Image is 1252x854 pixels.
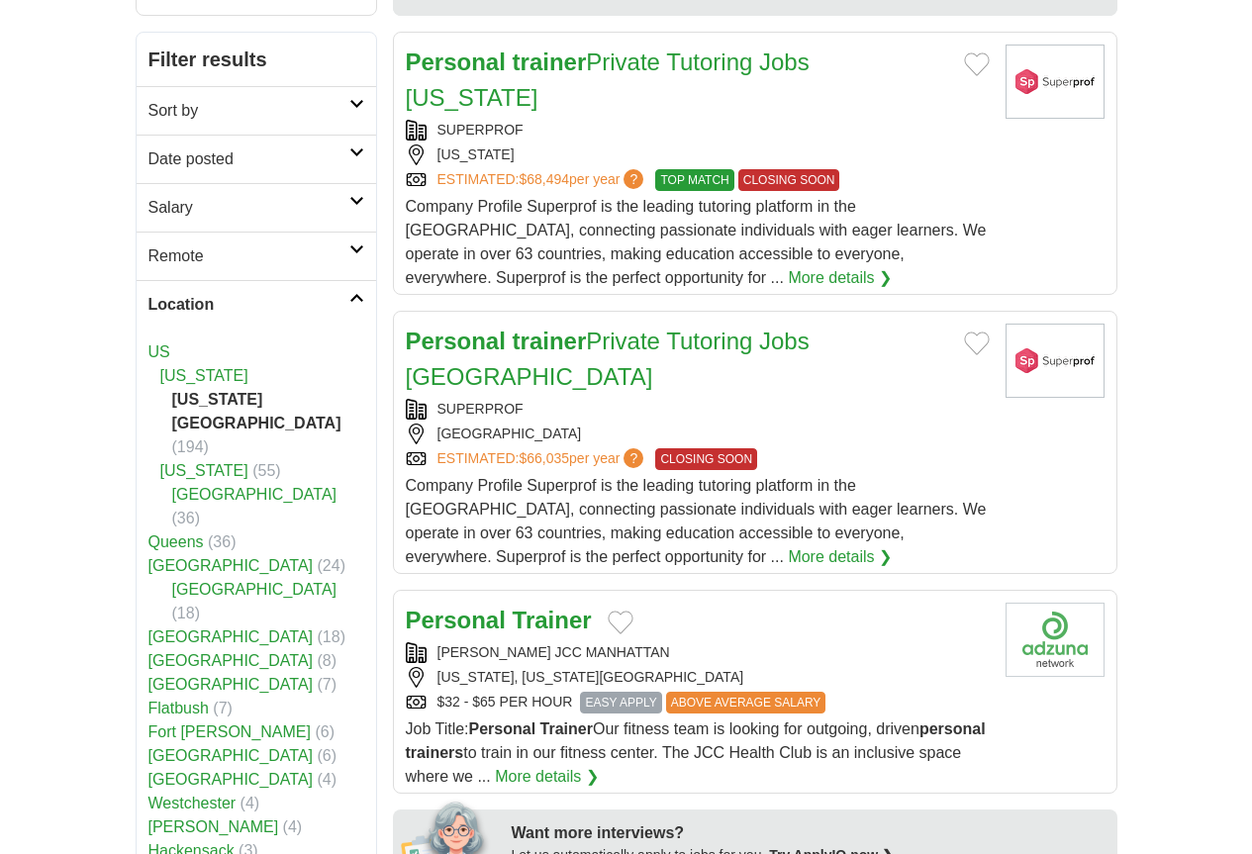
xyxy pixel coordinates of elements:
span: (36) [208,533,236,550]
a: [PERSON_NAME] [148,818,279,835]
button: Add to favorite jobs [964,52,990,76]
span: Job Title: Our fitness team is looking for outgoing, driven to train in our fitness center. The J... [406,720,986,785]
a: [GEOGRAPHIC_DATA] [172,581,337,598]
a: SUPERPROF [437,401,524,417]
strong: Trainer [513,607,592,633]
span: (7) [213,700,233,716]
span: ABOVE AVERAGE SALARY [666,692,826,713]
a: [GEOGRAPHIC_DATA] [148,557,314,574]
div: [PERSON_NAME] JCC MANHATTAN [406,642,990,663]
a: Flatbush [148,700,209,716]
button: Add to favorite jobs [608,611,633,634]
div: $32 - $65 PER HOUR [406,692,990,713]
span: (7) [318,676,337,693]
span: (36) [172,510,200,526]
img: Company logo [1006,603,1105,677]
strong: Trainer [540,720,593,737]
a: [GEOGRAPHIC_DATA] [148,747,314,764]
div: [GEOGRAPHIC_DATA] [406,424,990,444]
a: ESTIMATED:$68,494per year? [437,169,648,191]
h2: Sort by [148,99,349,123]
div: Want more interviews? [512,821,1106,845]
a: [GEOGRAPHIC_DATA] [148,628,314,645]
strong: trainer [513,328,587,354]
strong: Personal [469,720,536,737]
span: (55) [252,462,280,479]
strong: trainer [513,48,587,75]
h2: Location [148,293,349,317]
a: Remote [137,232,376,280]
a: Location [137,280,376,329]
a: Queens [148,533,204,550]
a: Personal Trainer [406,607,592,633]
span: EASY APPLY [580,692,661,713]
div: [US_STATE] [406,144,990,165]
a: Fort [PERSON_NAME] [148,723,311,740]
a: [US_STATE] [160,367,248,384]
a: [GEOGRAPHIC_DATA] [148,676,314,693]
span: Company Profile Superprof is the leading tutoring platform in the [GEOGRAPHIC_DATA], connecting p... [406,198,987,286]
span: (24) [318,557,345,574]
strong: Personal [406,607,506,633]
div: [US_STATE], [US_STATE][GEOGRAPHIC_DATA] [406,667,990,688]
span: (6) [318,747,337,764]
a: Personal trainerPrivate Tutoring Jobs [GEOGRAPHIC_DATA] [406,328,810,390]
a: Sort by [137,86,376,135]
span: $68,494 [519,171,569,187]
strong: Personal [406,48,506,75]
span: TOP MATCH [655,169,733,191]
a: Personal trainerPrivate Tutoring Jobs [US_STATE] [406,48,810,111]
a: [GEOGRAPHIC_DATA] [148,771,314,788]
a: [GEOGRAPHIC_DATA] [172,486,337,503]
span: $66,035 [519,450,569,466]
span: (4) [241,795,260,811]
span: ? [624,169,643,189]
span: CLOSING SOON [738,169,840,191]
h2: Filter results [137,33,376,86]
img: Superprof logo [1006,45,1105,119]
a: ESTIMATED:$66,035per year? [437,448,648,470]
h2: Salary [148,196,349,220]
span: (8) [318,652,337,669]
a: [US_STATE] [160,462,248,479]
strong: trainers [406,744,464,761]
span: CLOSING SOON [655,448,757,470]
span: (18) [172,605,200,621]
span: (194) [172,438,209,455]
a: Date posted [137,135,376,183]
button: Add to favorite jobs [964,332,990,355]
span: (6) [315,723,335,740]
a: US [148,343,170,360]
a: More details ❯ [788,266,892,290]
a: Salary [137,183,376,232]
span: Company Profile Superprof is the leading tutoring platform in the [GEOGRAPHIC_DATA], connecting p... [406,477,987,565]
span: (4) [318,771,337,788]
a: SUPERPROF [437,122,524,138]
a: Westchester [148,795,237,811]
strong: [US_STATE][GEOGRAPHIC_DATA] [172,391,341,431]
h2: Date posted [148,147,349,171]
span: (18) [318,628,345,645]
strong: personal [919,720,986,737]
a: More details ❯ [788,545,892,569]
span: (4) [283,818,303,835]
strong: Personal [406,328,506,354]
a: [GEOGRAPHIC_DATA] [148,652,314,669]
img: Superprof logo [1006,324,1105,398]
a: More details ❯ [495,765,599,789]
h2: Remote [148,244,349,268]
span: ? [624,448,643,468]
